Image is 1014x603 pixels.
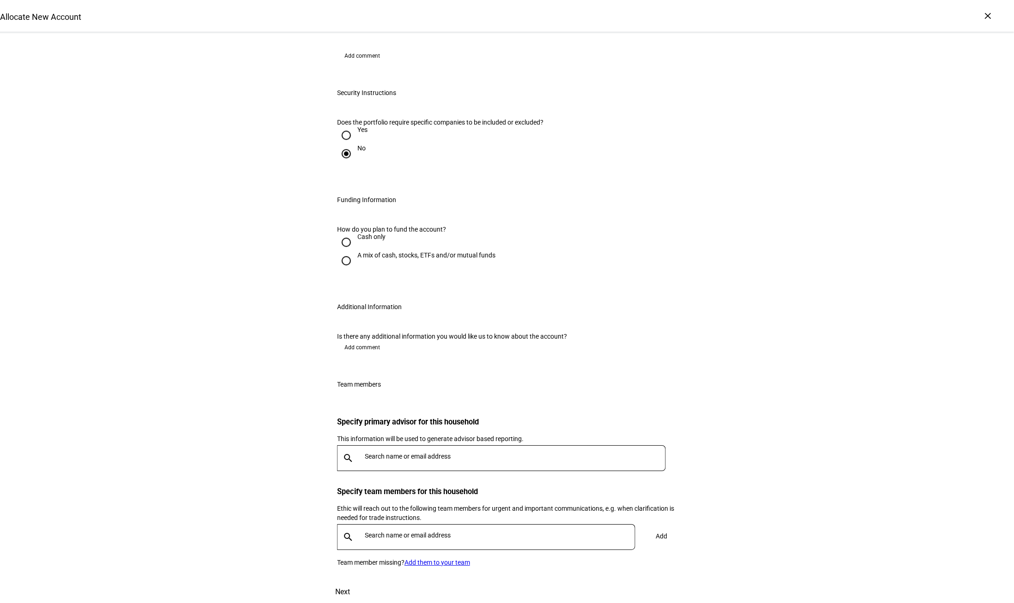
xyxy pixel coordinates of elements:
button: Next [322,581,363,603]
span: Team member missing? [337,559,404,566]
div: A mix of cash, stocks, ETFs and/or mutual funds [357,251,495,259]
span: Next [335,581,350,603]
div: How do you plan to fund the account? [337,226,677,233]
div: Additional Information [337,303,402,310]
h3: Specify primary advisor for this household [337,418,677,426]
div: Team members [337,381,381,388]
div: × [981,8,996,23]
span: Add comment [344,48,380,63]
input: Search name or email address [365,453,670,460]
div: Yes [357,126,368,133]
h3: Specify team members for this household [337,487,677,496]
div: Security Instructions [337,89,396,96]
a: Add them to your team [404,559,470,566]
mat-icon: search [337,531,359,543]
div: This information will be used to generate advisor based reporting. [337,434,677,443]
button: Add comment [337,48,387,63]
div: No [357,144,366,152]
button: Add comment [337,340,387,355]
mat-icon: search [337,453,359,464]
div: Ethic will reach out to the following team members for urgent and important communications, e.g. ... [337,504,677,522]
span: Add comment [344,340,380,355]
input: Search name or email address [365,531,639,539]
div: Does the portfolio require specific companies to be included or excluded? [337,119,575,126]
div: Is there any additional information you would like us to know about the account? [337,333,677,340]
div: Funding Information [337,196,396,203]
div: Cash only [357,233,386,240]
